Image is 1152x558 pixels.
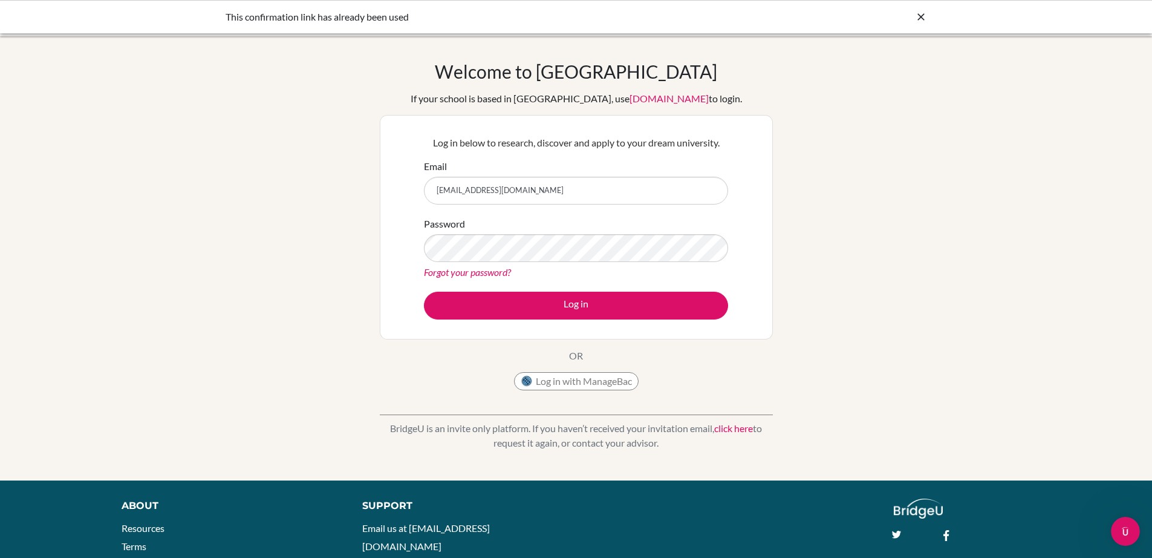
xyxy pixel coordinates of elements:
p: OR [569,349,583,363]
div: About [122,499,335,513]
a: click here [714,422,753,434]
button: Log in [424,292,728,320]
label: Email [424,159,447,174]
a: Terms [122,540,146,552]
button: Log in with ManageBac [514,372,639,390]
label: Password [424,217,465,231]
img: logo_white@2x-f4f0deed5e89b7ecb1c2cc34c3e3d731f90f0f143d5ea2071677605dd97b5244.png [894,499,943,519]
iframe: Intercom live chat [1111,517,1140,546]
div: If your school is based in [GEOGRAPHIC_DATA], use to login. [411,91,742,106]
a: Forgot your password? [424,266,511,278]
a: Resources [122,522,164,534]
h1: Welcome to [GEOGRAPHIC_DATA] [435,61,717,82]
div: This confirmation link has already been used [226,10,746,24]
p: BridgeU is an invite only platform. If you haven’t received your invitation email, to request it ... [380,421,773,450]
a: Email us at [EMAIL_ADDRESS][DOMAIN_NAME] [362,522,490,552]
p: Log in below to research, discover and apply to your dream university. [424,136,728,150]
div: Support [362,499,562,513]
a: [DOMAIN_NAME] [630,93,709,104]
